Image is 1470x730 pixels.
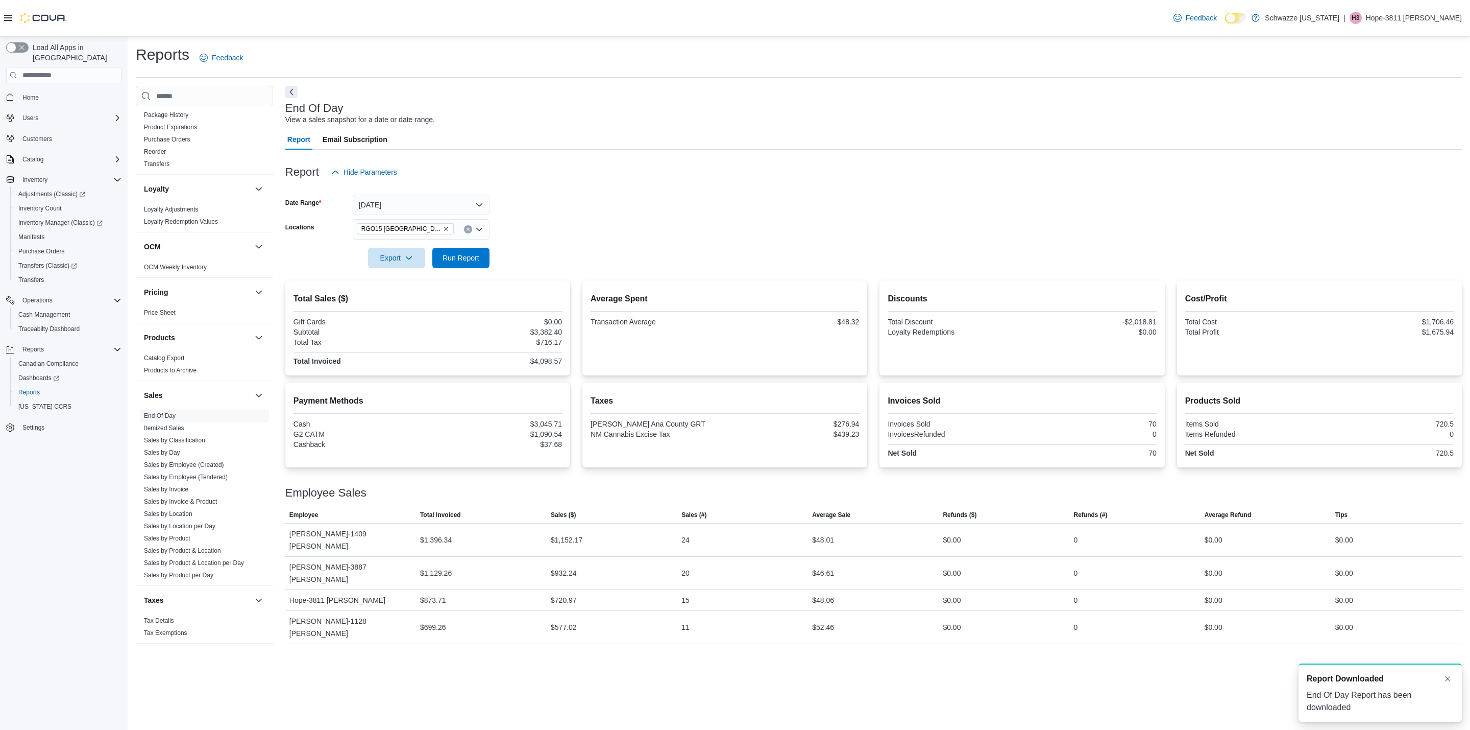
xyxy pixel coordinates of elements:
[1185,430,1317,438] div: Items Refunded
[1024,430,1157,438] div: 0
[591,430,723,438] div: NM Cannabis Excise Tax
[420,567,452,579] div: $1,129.26
[144,263,207,271] span: OCM Weekly Inventory
[2,293,126,308] button: Operations
[253,286,265,298] button: Pricing
[22,135,52,143] span: Customers
[18,343,48,356] button: Reports
[14,231,48,243] a: Manifests
[353,195,489,215] button: [DATE]
[144,206,199,213] a: Loyalty Adjustments
[2,131,126,146] button: Customers
[144,571,213,579] span: Sales by Product per Day
[18,153,121,166] span: Catalog
[136,44,189,65] h1: Reports
[430,430,562,438] div: $1,090.54
[551,621,577,633] div: $577.02
[18,190,85,198] span: Adjustments (Classic)
[420,621,446,633] div: $699.26
[144,287,168,297] h3: Pricing
[1205,534,1222,546] div: $0.00
[1335,621,1353,633] div: $0.00
[144,498,217,506] span: Sales by Invoice & Product
[144,160,169,168] span: Transfers
[812,621,834,633] div: $52.46
[18,403,71,411] span: [US_STATE] CCRS
[10,230,126,244] button: Manifests
[136,307,273,323] div: Pricing
[1185,318,1317,326] div: Total Cost
[681,594,690,606] div: 15
[136,615,273,643] div: Taxes
[14,309,74,321] a: Cash Management
[888,318,1020,326] div: Total Discount
[1024,318,1157,326] div: -$2,018.81
[14,386,44,398] a: Reports
[1321,328,1454,336] div: $1,675.94
[14,260,81,272] a: Transfers (Classic)
[14,245,121,257] span: Purchase Orders
[18,174,52,186] button: Inventory
[18,294,57,307] button: Operations
[22,423,44,432] span: Settings
[10,201,126,216] button: Inventory Count
[22,93,39,102] span: Home
[144,547,221,555] span: Sales by Product & Location
[1307,673,1384,685] span: Report Downloaded
[14,401,121,413] span: Washington CCRS
[253,332,265,344] button: Products
[420,534,452,546] div: $1,396.34
[14,260,121,272] span: Transfers (Classic)
[430,328,562,336] div: $3,382.40
[18,374,59,382] span: Dashboards
[18,343,121,356] span: Reports
[10,399,126,414] button: [US_STATE] CCRS
[144,522,215,530] span: Sales by Location per Day
[1265,12,1339,24] p: Schwazze [US_STATE]
[212,53,243,63] span: Feedback
[144,473,228,481] span: Sales by Employee (Tendered)
[144,124,197,131] a: Product Expirations
[443,253,479,263] span: Run Report
[591,420,723,428] div: [PERSON_NAME] Ana County GRT
[888,293,1156,305] h2: Discounts
[443,226,449,232] button: Remove RGO15 Sunland Park from selection in this group
[14,188,121,200] span: Adjustments (Classic)
[6,85,121,461] nav: Complex example
[14,202,66,215] a: Inventory Count
[285,223,314,231] label: Locations
[22,155,43,163] span: Catalog
[144,184,251,194] button: Loyalty
[22,296,53,304] span: Operations
[14,274,48,286] a: Transfers
[475,225,483,233] button: Open list of options
[1335,594,1353,606] div: $0.00
[285,487,366,499] h3: Employee Sales
[14,358,121,370] span: Canadian Compliance
[18,112,121,124] span: Users
[144,523,215,530] a: Sales by Location per Day
[430,318,562,326] div: $0.00
[1335,567,1353,579] div: $0.00
[1185,449,1214,457] strong: Net Sold
[681,567,690,579] div: 20
[591,395,859,407] h2: Taxes
[943,621,961,633] div: $0.00
[18,360,79,368] span: Canadian Compliance
[144,629,187,637] a: Tax Exemptions
[14,231,121,243] span: Manifests
[18,233,44,241] span: Manifests
[551,534,582,546] div: $1,152.17
[357,223,454,234] span: RGO15 Sunland Park
[285,86,298,98] button: Next
[1321,430,1454,438] div: 0
[144,136,190,143] a: Purchase Orders
[136,261,273,277] div: OCM
[293,430,426,438] div: G2 CATM
[888,328,1020,336] div: Loyalty Redemptions
[374,248,419,268] span: Export
[144,218,218,225] a: Loyalty Redemption Values
[144,309,176,316] a: Price Sheet
[727,430,859,438] div: $439.23
[144,595,251,605] button: Taxes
